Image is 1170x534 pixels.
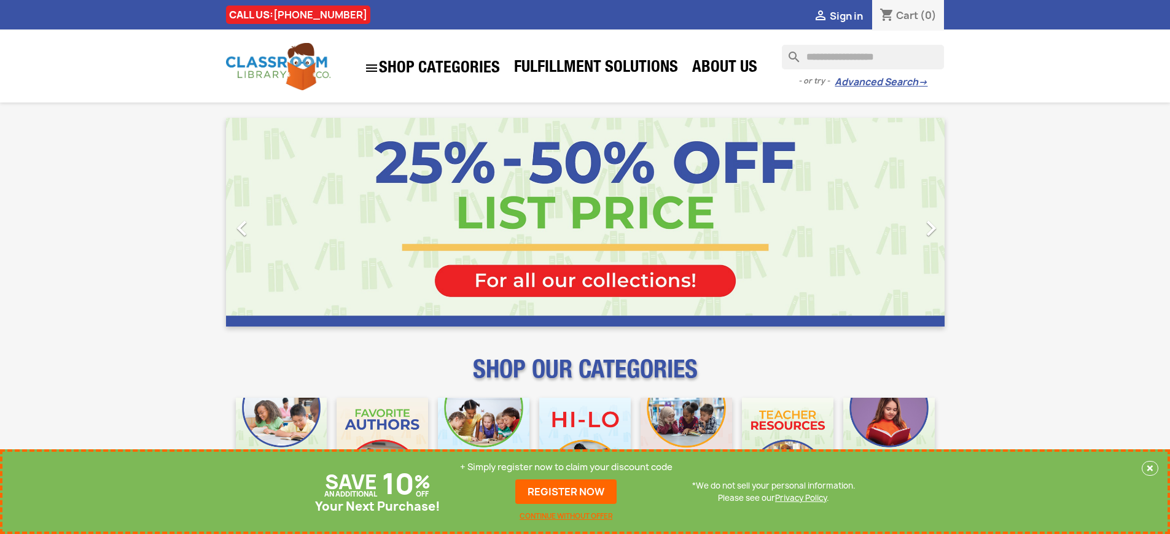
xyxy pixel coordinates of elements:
input: Search [782,45,944,69]
a: SHOP CATEGORIES [358,55,506,82]
a: [PHONE_NUMBER] [273,8,367,21]
img: CLC_Favorite_Authors_Mobile.jpg [337,398,428,489]
img: CLC_Teacher_Resources_Mobile.jpg [742,398,833,489]
i:  [227,213,257,244]
img: Classroom Library Company [226,43,330,90]
a:  Sign in [813,9,863,23]
a: Fulfillment Solutions [508,56,684,81]
img: CLC_HiLo_Mobile.jpg [539,398,631,489]
i: search [782,45,797,60]
span: (0) [920,9,937,22]
a: Next [837,118,945,327]
i: shopping_cart [879,9,894,23]
img: CLC_Fiction_Nonfiction_Mobile.jpg [641,398,732,489]
span: → [918,76,927,88]
a: Previous [226,118,334,327]
span: Sign in [830,9,863,23]
a: About Us [686,56,763,81]
span: Cart [896,9,918,22]
img: CLC_Bulk_Mobile.jpg [236,398,327,489]
i:  [916,213,946,244]
img: CLC_Phonics_And_Decodables_Mobile.jpg [438,398,529,489]
i:  [364,61,379,75]
img: CLC_Dyslexia_Mobile.jpg [843,398,935,489]
ul: Carousel container [226,118,945,327]
div: CALL US: [226,6,370,24]
i:  [813,9,828,24]
a: Advanced Search→ [835,76,927,88]
span: - or try - [798,75,835,87]
p: SHOP OUR CATEGORIES [226,366,945,388]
